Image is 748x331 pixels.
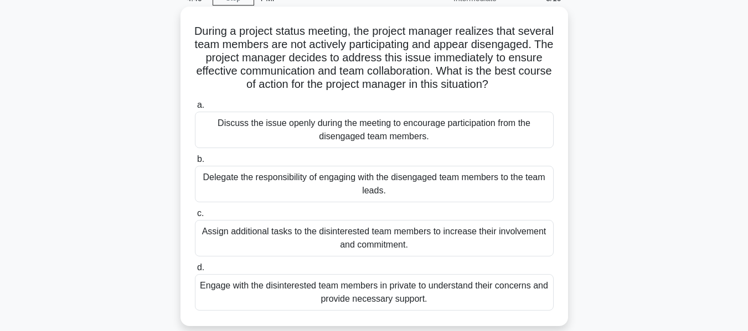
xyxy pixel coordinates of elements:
[195,274,554,311] div: Engage with the disinterested team members in private to understand their concerns and provide ne...
[197,262,204,272] span: d.
[195,166,554,202] div: Delegate the responsibility of engaging with the disengaged team members to the team leads.
[195,220,554,256] div: Assign additional tasks to the disinterested team members to increase their involvement and commi...
[194,24,555,92] h5: During a project status meeting, the project manager realizes that several team members are not a...
[197,100,204,109] span: a.
[197,208,204,218] span: c.
[195,112,554,148] div: Discuss the issue openly during the meeting to encourage participation from the disengaged team m...
[197,154,204,164] span: b.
